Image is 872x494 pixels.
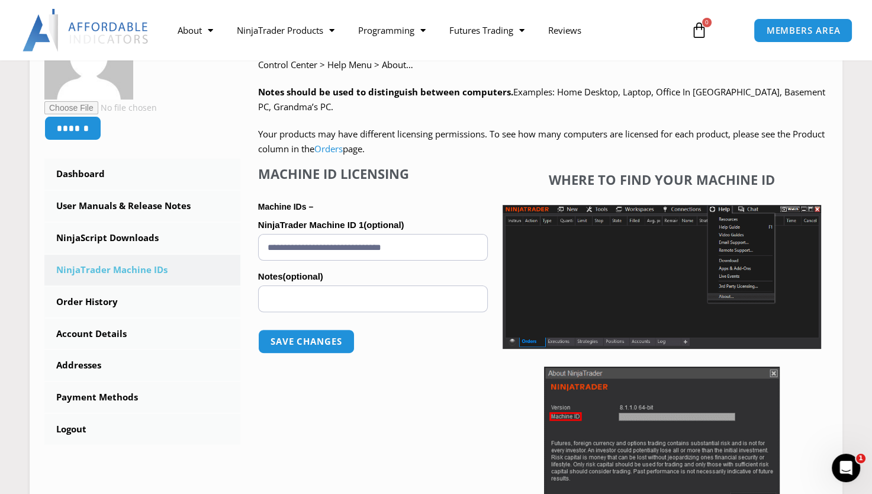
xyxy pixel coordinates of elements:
span: 0 [702,18,712,27]
a: Programming [346,17,437,44]
strong: Machine IDs – [258,202,313,211]
span: Examples: Home Desktop, Laptop, Office In [GEOGRAPHIC_DATA], Basement PC, Grandma’s PC. [258,86,825,113]
nav: Menu [166,17,680,44]
span: (optional) [363,220,404,230]
a: Orders [314,143,343,155]
a: 0 [673,13,725,47]
a: Addresses [44,350,240,381]
strong: Notes should be used to distinguish between computers. [258,86,513,98]
nav: Account pages [44,159,240,445]
span: MEMBERS AREA [766,26,840,35]
h4: Where to find your Machine ID [503,172,821,187]
label: NinjaTrader Machine ID 1 [258,216,488,234]
a: NinjaScript Downloads [44,223,240,254]
a: Order History [44,287,240,317]
a: NinjaTrader Products [225,17,346,44]
a: User Manuals & Release Notes [44,191,240,222]
h4: Machine ID Licensing [258,166,488,181]
a: Dashboard [44,159,240,190]
a: About [166,17,225,44]
a: Logout [44,414,240,445]
span: 1 [856,454,865,463]
a: Reviews [536,17,593,44]
label: Notes [258,268,488,286]
span: (optional) [282,271,323,281]
button: Save changes [258,329,355,354]
a: MEMBERS AREA [754,18,852,43]
iframe: Intercom live chat [832,454,860,482]
a: Payment Methods [44,382,240,413]
img: LogoAI | Affordable Indicators – NinjaTrader [22,9,150,52]
span: Your products may have different licensing permissions. To see how many computers are licensed fo... [258,128,825,155]
img: Screenshot 2025-01-17 1155544 | Affordable Indicators – NinjaTrader [503,205,821,349]
a: Account Details [44,319,240,349]
a: Futures Trading [437,17,536,44]
a: NinjaTrader Machine IDs [44,255,240,286]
